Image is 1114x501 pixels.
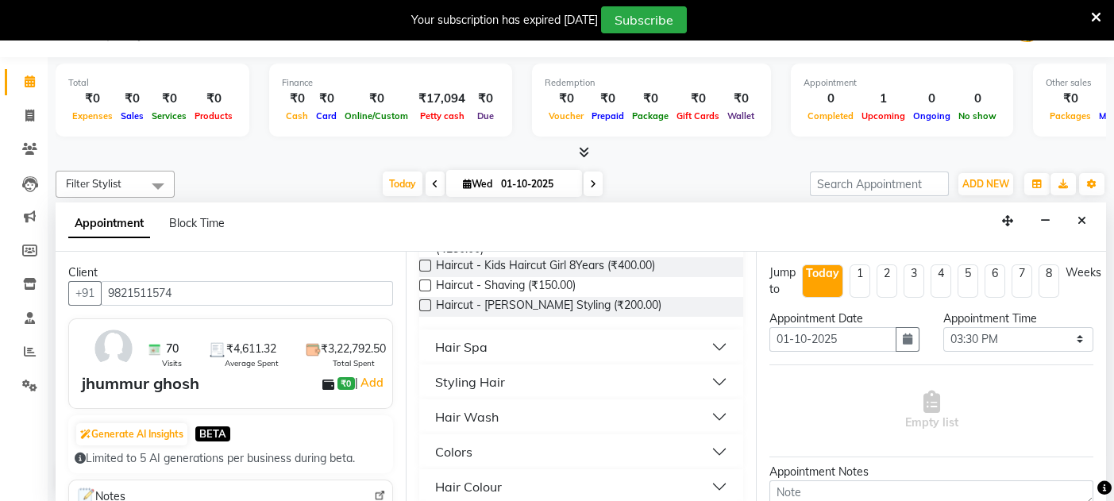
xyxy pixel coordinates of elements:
[769,310,919,327] div: Appointment Date
[68,90,117,108] div: ₹0
[473,110,498,121] span: Due
[355,373,386,392] span: |
[436,277,576,297] span: Haircut - Shaving (₹150.00)
[312,90,341,108] div: ₹0
[723,110,758,121] span: Wallet
[1012,264,1032,298] li: 7
[858,90,909,108] div: 1
[435,407,499,426] div: Hair Wash
[191,90,237,108] div: ₹0
[931,264,951,298] li: 4
[496,172,576,196] input: 2025-10-01
[75,450,387,467] div: Limited to 5 AI generations per business during beta.
[435,477,502,496] div: Hair Colour
[909,90,954,108] div: 0
[426,368,737,396] button: Styling Hair
[341,90,412,108] div: ₹0
[117,110,148,121] span: Sales
[769,464,1093,480] div: Appointment Notes
[66,177,121,190] span: Filter Stylist
[804,90,858,108] div: 0
[436,297,661,317] span: Haircut - [PERSON_NAME] Styling (₹200.00)
[958,173,1013,195] button: ADD NEW
[166,341,179,357] span: 70
[195,426,230,441] span: BETA
[905,391,958,431] span: Empty list
[412,90,472,108] div: ₹17,094
[76,423,187,445] button: Generate AI Insights
[804,110,858,121] span: Completed
[191,110,237,121] span: Products
[985,264,1005,298] li: 6
[806,265,839,282] div: Today
[282,90,312,108] div: ₹0
[333,357,375,369] span: Total Spent
[312,110,341,121] span: Card
[101,281,393,306] input: Search by Name/Mobile/Email/Code
[1046,110,1095,121] span: Packages
[472,90,499,108] div: ₹0
[68,264,393,281] div: Client
[459,178,496,190] span: Wed
[282,110,312,121] span: Cash
[91,326,137,372] img: avatar
[117,90,148,108] div: ₹0
[545,110,588,121] span: Voucher
[68,110,117,121] span: Expenses
[601,6,687,33] button: Subscribe
[545,76,758,90] div: Redemption
[877,264,897,298] li: 2
[148,90,191,108] div: ₹0
[804,76,1000,90] div: Appointment
[416,110,468,121] span: Petty cash
[435,372,505,391] div: Styling Hair
[426,437,737,466] button: Colors
[858,110,909,121] span: Upcoming
[810,171,949,196] input: Search Appointment
[673,90,723,108] div: ₹0
[909,110,954,121] span: Ongoing
[954,110,1000,121] span: No show
[341,110,412,121] span: Online/Custom
[954,90,1000,108] div: 0
[383,171,422,196] span: Today
[943,310,1093,327] div: Appointment Time
[436,257,655,277] span: Haircut - Kids Haircut Girl 8Years (₹400.00)
[68,210,150,238] span: Appointment
[850,264,870,298] li: 1
[162,357,182,369] span: Visits
[426,333,737,361] button: Hair Spa
[225,357,279,369] span: Average Spent
[426,472,737,501] button: Hair Colour
[321,341,386,357] span: ₹3,22,792.50
[169,216,225,230] span: Block Time
[68,281,102,306] button: +91
[1066,264,1101,281] div: Weeks
[588,90,628,108] div: ₹0
[226,341,276,357] span: ₹4,611.32
[769,264,796,298] div: Jump to
[435,442,472,461] div: Colors
[1046,90,1095,108] div: ₹0
[358,373,386,392] a: Add
[628,90,673,108] div: ₹0
[588,110,628,121] span: Prepaid
[958,264,978,298] li: 5
[82,372,199,395] div: jhummur ghosh
[904,264,924,298] li: 3
[1070,209,1093,233] button: Close
[68,76,237,90] div: Total
[435,337,488,356] div: Hair Spa
[545,90,588,108] div: ₹0
[962,178,1009,190] span: ADD NEW
[411,12,598,29] div: Your subscription has expired [DATE]
[628,110,673,121] span: Package
[723,90,758,108] div: ₹0
[673,110,723,121] span: Gift Cards
[426,403,737,431] button: Hair Wash
[769,327,896,352] input: yyyy-mm-dd
[337,377,354,390] span: ₹0
[1039,264,1059,298] li: 8
[148,110,191,121] span: Services
[282,76,499,90] div: Finance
